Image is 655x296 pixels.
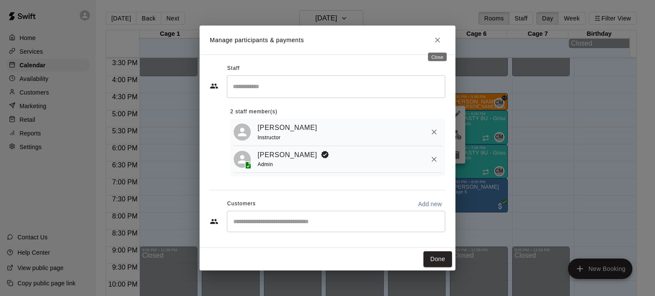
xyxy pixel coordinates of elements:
span: 2 staff member(s) [230,105,278,119]
a: [PERSON_NAME] [258,122,317,133]
button: Remove [426,124,442,140]
button: Remove [426,152,442,167]
div: Ryland Manning [234,151,251,168]
button: Add new [414,197,445,211]
div: Start typing to search customers... [227,211,445,232]
span: Admin [258,161,273,167]
span: Customers [227,197,256,211]
p: Manage participants & payments [210,36,304,45]
a: [PERSON_NAME] [258,149,317,161]
svg: Staff [210,82,218,90]
div: Search staff [227,75,445,98]
span: Staff [227,62,240,75]
div: Close [428,53,447,61]
p: Add new [418,200,442,208]
div: Carson Maxwell [234,124,251,141]
button: Done [423,251,452,267]
svg: Booking Owner [321,150,329,159]
span: Instructor [258,135,281,141]
button: Close [430,32,445,48]
svg: Customers [210,217,218,226]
